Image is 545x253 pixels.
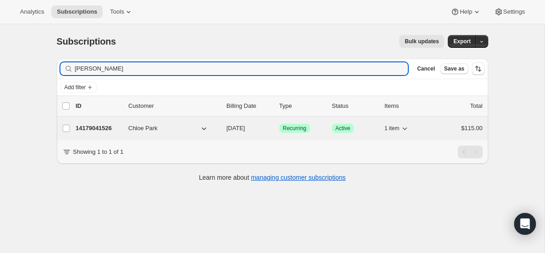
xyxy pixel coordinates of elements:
p: Total [470,101,482,111]
button: Bulk updates [399,35,444,48]
span: Chloe Park [129,124,158,133]
button: Add filter [60,82,97,93]
div: IDCustomerBilling DateTypeStatusItemsTotal [76,101,483,111]
p: Status [332,101,377,111]
p: Billing Date [227,101,272,111]
input: Filter subscribers [75,62,408,75]
div: Open Intercom Messenger [514,213,536,235]
nav: Pagination [458,146,483,158]
span: Recurring [283,125,307,132]
button: Tools [104,5,139,18]
p: Learn more about [199,173,346,182]
span: 1 item [385,125,400,132]
span: Settings [503,8,525,15]
span: [DATE] [227,125,245,132]
span: Subscriptions [57,36,116,46]
span: Subscriptions [57,8,97,15]
button: Cancel [413,63,438,74]
button: Chloe Park [123,121,214,136]
span: Help [460,8,472,15]
button: Save as [441,63,468,74]
span: Add filter [64,84,86,91]
p: 14179041526 [76,124,121,133]
span: Analytics [20,8,44,15]
span: Bulk updates [405,38,439,45]
button: Help [445,5,486,18]
a: managing customer subscriptions [251,174,346,181]
span: Export [453,38,471,45]
span: $115.00 [461,125,483,132]
button: Settings [489,5,530,18]
span: Active [336,125,351,132]
button: Subscriptions [51,5,103,18]
div: Type [279,101,325,111]
p: Customer [129,101,219,111]
div: Items [385,101,430,111]
p: ID [76,101,121,111]
span: Cancel [417,65,435,72]
button: Analytics [15,5,50,18]
button: Export [448,35,476,48]
span: Tools [110,8,124,15]
button: 1 item [385,122,410,135]
span: Save as [444,65,465,72]
button: Sort the results [472,62,485,75]
p: Showing 1 to 1 of 1 [73,147,124,157]
div: 14179041526Chloe Park[DATE]SuccessRecurringSuccessActive1 item$115.00 [76,122,483,135]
